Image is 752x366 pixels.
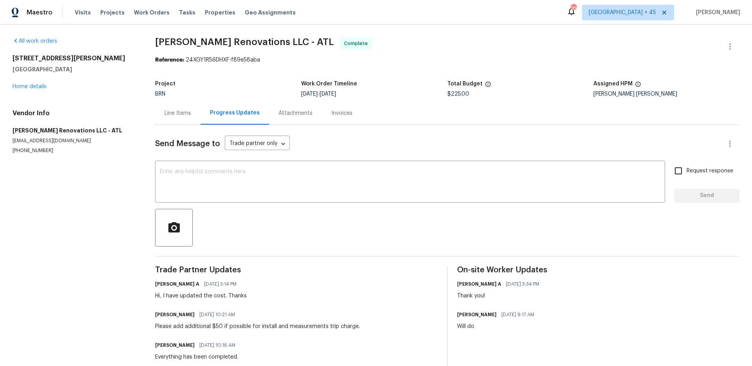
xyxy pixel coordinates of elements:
span: [DATE] 10:21 AM [199,311,235,319]
h6: [PERSON_NAME] A [155,280,199,288]
span: - [301,91,336,97]
span: [DATE] 10:16 AM [199,341,235,349]
div: Everything has been completed. [155,353,240,361]
b: Reference: [155,57,184,63]
h6: [PERSON_NAME] A [457,280,501,288]
span: Request response [687,167,733,175]
span: Maestro [27,9,52,16]
a: All work orders [13,38,57,44]
span: [GEOGRAPHIC_DATA] + 45 [589,9,656,16]
span: BRN [155,91,165,97]
div: Invoices [331,109,352,117]
h2: [STREET_ADDRESS][PERSON_NAME] [13,54,136,62]
div: Thank you! [457,292,544,300]
h5: [PERSON_NAME] Renovations LLC - ATL [13,127,136,134]
div: Progress Updates [210,109,260,117]
span: Projects [100,9,125,16]
span: Geo Assignments [245,9,296,16]
span: On-site Worker Updates [457,266,739,274]
div: 24XGY1R56DHXF-f89e58aba [155,56,739,64]
h5: Assigned HPM [593,81,633,87]
div: Hi, I have updated the cost. Thanks [155,292,247,300]
a: Home details [13,84,47,89]
div: 705 [571,5,576,13]
span: Work Orders [134,9,170,16]
span: Trade Partner Updates [155,266,437,274]
h6: [PERSON_NAME] [457,311,497,319]
span: Visits [75,9,91,16]
div: Line Items [164,109,191,117]
span: Send Message to [155,140,220,148]
span: The hpm assigned to this work order. [635,81,641,91]
h4: Vendor Info [13,109,136,117]
p: [PHONE_NUMBER] [13,147,136,154]
span: [DATE] 3:14 PM [204,280,237,288]
h6: [PERSON_NAME] [155,341,195,349]
h6: [PERSON_NAME] [155,311,195,319]
h5: Project [155,81,175,87]
span: [DATE] [301,91,318,97]
span: [PERSON_NAME] Renovations LLC - ATL [155,37,334,47]
span: [DATE] [320,91,336,97]
h5: Total Budget [447,81,483,87]
div: Will do [457,323,539,330]
span: Tasks [179,10,195,15]
span: Properties [205,9,235,16]
span: [PERSON_NAME] [693,9,740,16]
span: [DATE] 9:17 AM [501,311,534,319]
p: [EMAIL_ADDRESS][DOMAIN_NAME] [13,138,136,144]
div: Trade partner only [225,138,290,150]
h5: [GEOGRAPHIC_DATA] [13,65,136,73]
span: Complete [344,40,371,47]
div: [PERSON_NAME] [PERSON_NAME] [593,91,739,97]
h5: Work Order Timeline [301,81,357,87]
div: Please add additional $50 if possible for install and measurements trip charge. [155,323,360,330]
span: The total cost of line items that have been proposed by Opendoor. This sum includes line items th... [485,81,491,91]
span: $225.00 [447,91,469,97]
span: [DATE] 3:34 PM [506,280,539,288]
div: Attachments [278,109,313,117]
